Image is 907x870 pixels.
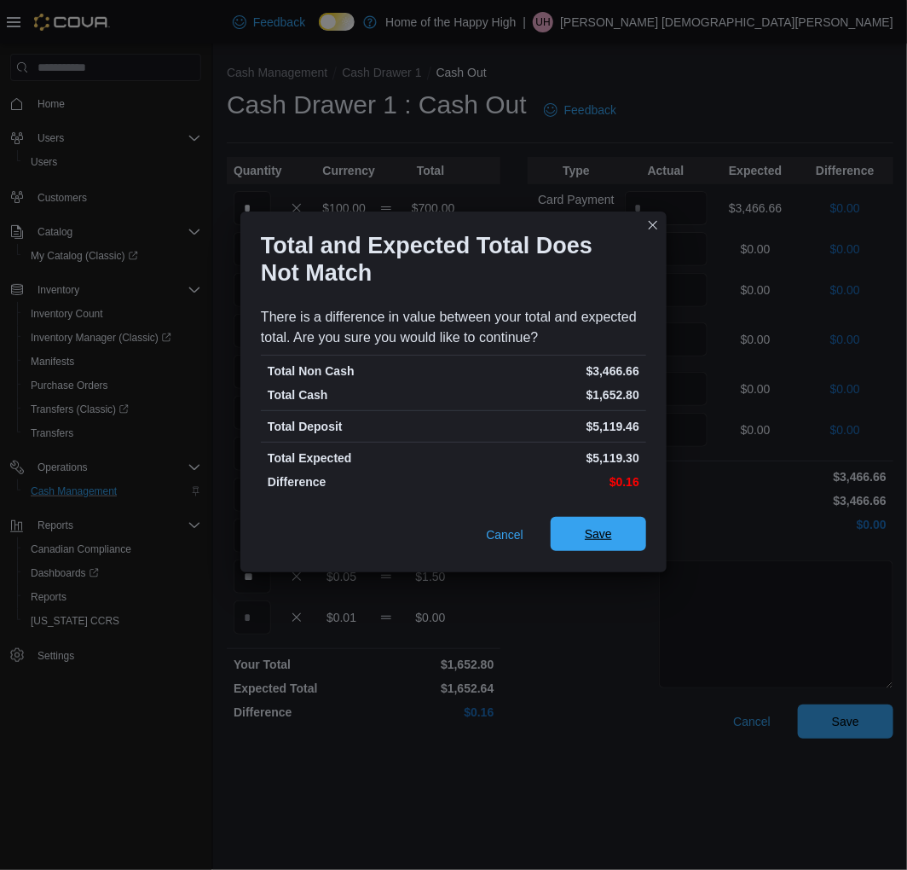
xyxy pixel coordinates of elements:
[551,517,646,551] button: Save
[457,473,639,490] p: $0.16
[261,307,646,348] div: There is a difference in value between your total and expected total. Are you sure you would like...
[457,449,639,467] p: $5,119.30
[486,526,523,543] span: Cancel
[457,362,639,380] p: $3,466.66
[643,215,663,235] button: Closes this modal window
[457,386,639,403] p: $1,652.80
[268,386,450,403] p: Total Cash
[268,473,450,490] p: Difference
[479,518,530,552] button: Cancel
[268,449,450,467] p: Total Expected
[261,232,633,287] h1: Total and Expected Total Does Not Match
[268,362,450,380] p: Total Non Cash
[585,525,612,542] span: Save
[268,418,450,435] p: Total Deposit
[457,418,639,435] p: $5,119.46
